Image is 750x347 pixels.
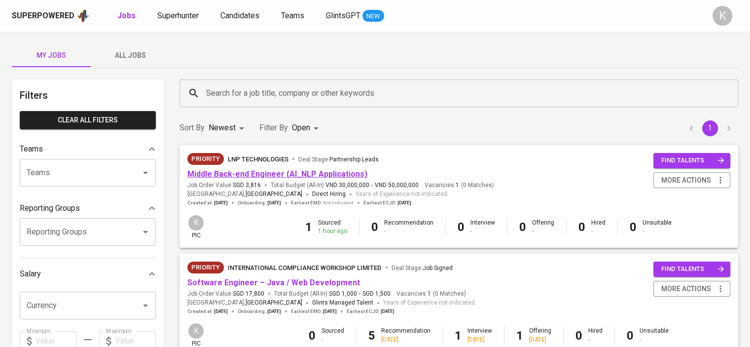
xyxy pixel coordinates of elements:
[363,199,411,206] span: Earliest ECJD :
[375,181,419,190] span: VND 50,000,000
[591,227,606,235] div: -
[371,181,373,190] span: -
[347,308,394,315] span: Earliest ECJD :
[312,191,346,197] span: Direct Hiring
[519,220,526,234] b: 0
[326,11,360,20] span: GlintsGPT
[661,155,724,166] span: find talents
[20,111,156,129] button: Clear All filters
[381,327,430,344] div: Recommendation
[640,327,669,344] div: Unsuitable
[467,327,492,344] div: Interview
[187,214,205,231] div: K
[20,143,43,155] p: Teams
[578,220,585,234] b: 0
[323,308,337,315] span: [DATE]
[187,298,302,308] span: [GEOGRAPHIC_DATA] ,
[246,190,302,199] span: [GEOGRAPHIC_DATA]
[312,299,373,306] span: Glints Managed Talent
[529,336,551,344] div: [DATE]
[653,172,730,189] button: more actions
[384,227,433,235] div: -
[458,220,464,234] b: 0
[329,290,357,298] span: SGD 1,000
[653,153,730,168] button: find talents
[426,290,431,298] span: 1
[246,298,302,308] span: [GEOGRAPHIC_DATA]
[682,120,738,136] nav: pagination navigation
[187,262,224,273] div: New Job received from Demand Team
[187,322,205,340] div: K
[157,11,199,20] span: Superhunter
[298,156,379,163] span: Deal Stage :
[187,181,261,190] span: Job Order Value
[323,199,354,206] span: Not indicated
[187,278,360,287] a: Software Engineer – Java / Web Development
[20,87,156,103] h6: Filters
[220,10,261,22] a: Candidates
[627,329,634,343] b: 0
[653,262,730,277] button: find talents
[397,199,411,206] span: [DATE]
[291,199,354,206] span: Earliest EMD :
[362,290,391,298] span: SGD 1,500
[187,190,302,199] span: [GEOGRAPHIC_DATA] ,
[454,181,459,190] span: 1
[661,174,711,187] span: more actions
[309,329,316,343] b: 0
[516,329,523,343] b: 1
[187,308,228,315] span: Created at :
[529,327,551,344] div: Offering
[384,219,433,235] div: Recommendation
[187,153,224,165] div: New Job received from Demand Team
[281,10,306,22] a: Teams
[18,49,85,62] span: My Jobs
[209,119,248,137] div: Newest
[661,283,711,295] span: more actions
[157,10,201,22] a: Superhunter
[329,156,379,163] span: Partnership Leads
[97,49,164,62] span: All Jobs
[187,263,224,272] span: Priority
[271,181,419,190] span: Total Budget (All-In)
[214,308,228,315] span: [DATE]
[588,336,603,344] div: -
[455,329,462,343] b: 1
[28,114,148,126] span: Clear All filters
[76,8,90,23] img: app logo
[117,10,138,22] a: Jobs
[368,329,375,343] b: 5
[259,122,288,134] p: Filter By
[20,202,80,214] p: Reporting Groups
[12,10,74,22] div: Superpowered
[274,290,391,298] span: Total Budget (All-In)
[187,290,264,298] span: Job Order Value
[326,10,384,22] a: GlintsGPT NEW
[383,298,476,308] span: Years of Experience not indicated.
[220,11,259,20] span: Candidates
[228,155,288,163] span: LNP Technologies
[228,264,382,271] span: International Compliance Workshop Limited
[396,290,466,298] span: Vacancies ( 0 Matches )
[179,122,205,134] p: Sort By
[381,336,430,344] div: [DATE]
[238,308,281,315] span: Onboarding :
[713,6,732,26] div: K
[187,199,228,206] span: Created at :
[381,308,394,315] span: [DATE]
[238,199,281,206] span: Onboarding :
[233,290,264,298] span: SGD 17,800
[281,11,304,20] span: Teams
[643,227,672,235] div: -
[325,181,369,190] span: VND 30,000,000
[356,190,449,199] span: Years of Experience not indicated.
[292,119,322,137] div: Open
[187,154,224,164] span: Priority
[291,308,337,315] span: Earliest EMD :
[392,265,453,271] span: Deal Stage :
[20,198,156,218] div: Reporting Groups
[661,264,724,275] span: find talents
[187,214,205,240] div: pic
[321,327,344,344] div: Sourced
[470,227,495,235] div: -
